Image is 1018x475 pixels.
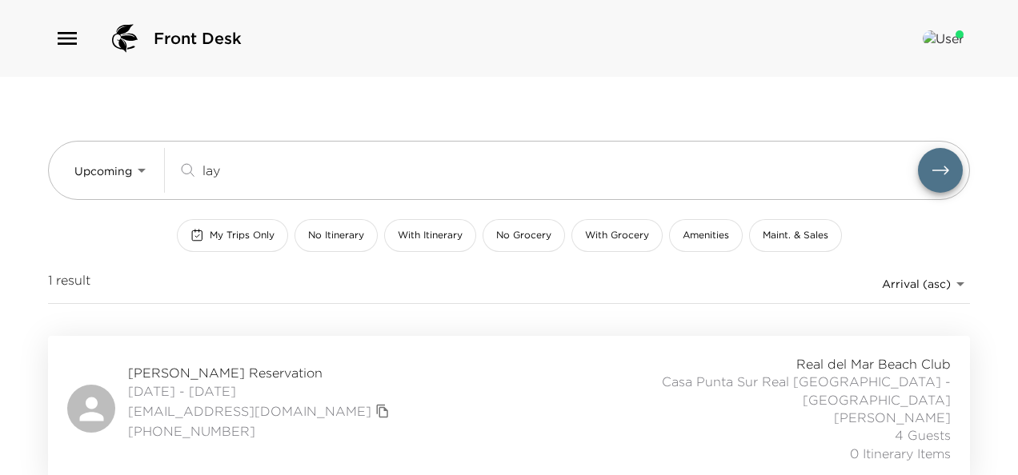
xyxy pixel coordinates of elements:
button: Maint. & Sales [749,219,842,252]
span: With Itinerary [398,229,463,242]
button: With Itinerary [384,219,476,252]
img: logo [106,19,144,58]
span: No Itinerary [308,229,364,242]
span: Casa Punta Sur Real [GEOGRAPHIC_DATA] - [GEOGRAPHIC_DATA] [597,373,951,409]
button: Amenities [669,219,743,252]
button: copy primary member email [371,400,394,422]
span: Front Desk [154,27,242,50]
span: Amenities [683,229,729,242]
span: 1 result [48,271,90,297]
img: User [923,30,964,46]
span: No Grocery [496,229,551,242]
span: 4 Guests [895,426,951,444]
span: Maint. & Sales [763,229,828,242]
a: [EMAIL_ADDRESS][DOMAIN_NAME] [128,402,371,420]
button: No Grocery [483,219,565,252]
button: With Grocery [571,219,663,252]
span: Upcoming [74,164,132,178]
span: 0 Itinerary Items [850,445,951,462]
button: No Itinerary [295,219,378,252]
span: [PERSON_NAME] Reservation [128,364,394,381]
span: Real del Mar Beach Club [796,355,951,373]
span: With Grocery [585,229,649,242]
span: My Trips Only [210,229,275,242]
button: My Trips Only [177,219,288,252]
input: Search by traveler, residence, or concierge [202,161,918,179]
span: Arrival (asc) [882,277,951,291]
span: [DATE] - [DATE] [128,382,394,400]
span: [PHONE_NUMBER] [128,422,394,440]
span: [PERSON_NAME] [834,409,951,426]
